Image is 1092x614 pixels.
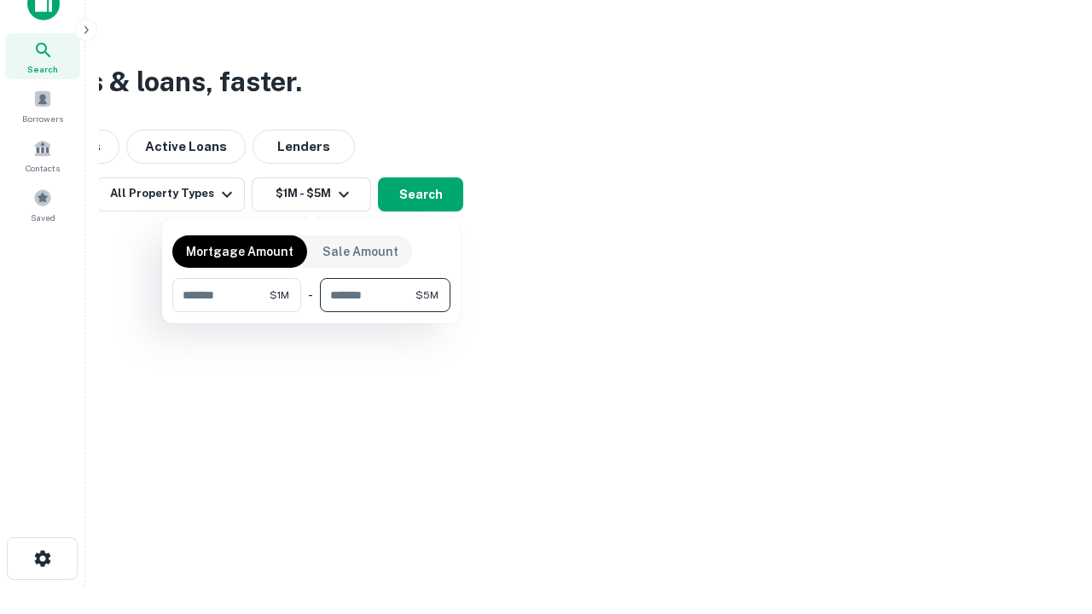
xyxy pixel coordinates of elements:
[415,287,439,303] span: $5M
[186,242,293,261] p: Mortgage Amount
[270,287,289,303] span: $1M
[308,278,313,312] div: -
[322,242,398,261] p: Sale Amount
[1007,423,1092,505] iframe: Chat Widget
